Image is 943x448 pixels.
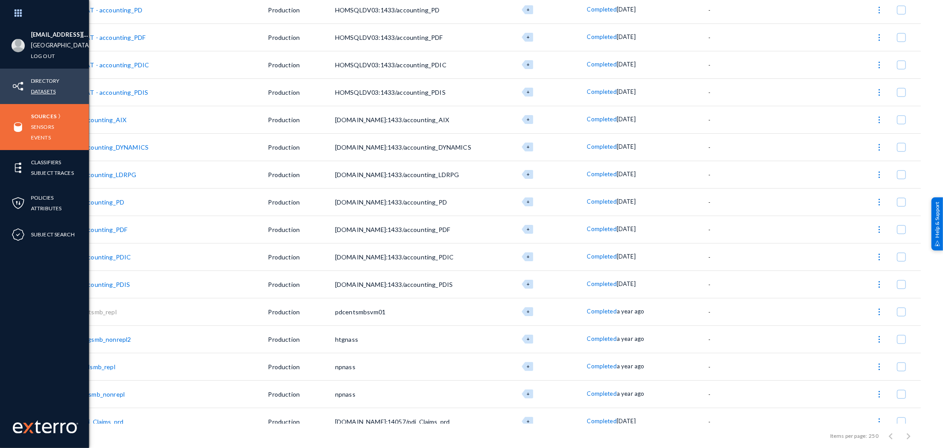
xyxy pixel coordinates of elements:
span: Completed [587,116,617,123]
td: Production [268,23,335,51]
span: + [527,254,530,259]
span: [DOMAIN_NAME]:1433/accounting_AIX [335,116,449,124]
span: Completed [587,308,617,315]
span: [DATE] [617,253,636,260]
span: npnass [335,390,355,398]
span: pdcentsmbsvm01 [335,308,386,316]
td: - [708,408,762,435]
span: Completed [587,335,617,342]
span: [DATE] [617,417,636,425]
a: accounting_PDF [81,226,127,233]
span: Completed [587,6,617,13]
span: Completed [587,143,617,150]
span: htgnass [335,336,358,343]
li: [EMAIL_ADDRESS][DOMAIN_NAME] [31,30,89,40]
span: + [527,171,530,177]
span: a year ago [617,390,645,397]
span: + [527,336,530,342]
td: Production [268,216,335,243]
td: - [708,106,762,133]
td: - [708,51,762,78]
img: icon-inventory.svg [11,80,25,93]
a: Attributes [31,203,61,213]
a: pdi_Claims_prd [81,418,123,425]
img: exterro-logo.svg [23,423,34,433]
a: Datasets [31,86,56,97]
span: [DOMAIN_NAME]:1433/accounting_PD [335,198,447,206]
td: Production [268,78,335,106]
span: + [527,116,530,122]
img: icon-more.svg [875,363,884,371]
a: npsmb_nonrepl [81,390,125,398]
img: icon-more.svg [875,390,884,399]
div: 250 [869,432,878,440]
span: + [527,418,530,424]
a: Sensors [31,122,54,132]
span: Completed [587,198,617,205]
img: app launcher [5,4,31,23]
a: accounting_LDRPG [81,171,137,178]
td: Production [268,51,335,78]
img: icon-more.svg [875,88,884,97]
img: icon-more.svg [875,335,884,344]
span: Completed [587,88,617,95]
img: icon-more.svg [875,143,884,152]
a: Log out [31,51,55,61]
a: Policies [31,193,53,203]
td: Production [268,188,335,216]
span: HOMSQLDV03:1433/accounting_PDIS [335,89,446,96]
img: icon-elements.svg [11,161,25,174]
div: Help & Support [932,197,943,251]
span: Completed [587,280,617,287]
button: Next page [900,427,917,444]
span: Completed [587,170,617,178]
span: [DOMAIN_NAME]:1433/accounting_PDIS [335,281,453,288]
span: Completed [587,61,617,68]
span: Completed [587,253,617,260]
span: Completed [587,390,617,397]
img: exterro-work-mark.svg [13,420,78,433]
span: [DOMAIN_NAME]:1433/accounting_PDF [335,226,450,233]
span: [DOMAIN_NAME]:1433/accounting_DYNAMICS [335,143,471,151]
td: Production [268,298,335,325]
span: Completed [587,225,617,232]
td: Production [268,380,335,408]
img: icon-policies.svg [11,197,25,210]
td: Production [268,353,335,380]
span: [DATE] [617,88,636,95]
span: + [527,144,530,150]
span: [DOMAIN_NAME]:1433/accounting_LDRPG [335,171,459,178]
a: accounting_PD [81,198,124,206]
span: [DATE] [617,6,636,13]
img: icon-more.svg [875,116,884,124]
td: - [708,325,762,353]
span: [DATE] [617,143,636,150]
img: icon-more.svg [875,417,884,426]
a: accounting_AIX [81,116,126,124]
span: a year ago [617,363,645,370]
td: Production [268,106,335,133]
span: + [527,363,530,369]
span: + [527,199,530,205]
div: Items per page: [830,432,867,440]
span: [DATE] [617,198,636,205]
span: npnass [335,363,355,371]
a: nplsmb_repl [81,363,115,371]
img: icon-more.svg [875,198,884,207]
img: blank-profile-picture.png [11,39,25,52]
td: Production [268,133,335,161]
td: - [708,380,762,408]
span: HOMSQLDV03:1433/accounting_PDIC [335,61,447,69]
td: - [708,161,762,188]
a: accounting_PDIS [81,281,130,288]
a: UAT - accounting_PDIC [81,61,149,69]
span: + [527,34,530,40]
td: Production [268,270,335,298]
span: [DOMAIN_NAME]:1433/accounting_PDIC [335,253,454,261]
a: UAT - accounting_PDF [81,34,145,41]
span: a year ago [617,308,645,315]
span: + [527,62,530,67]
a: Subject Traces [31,168,74,178]
a: Directory [31,76,59,86]
td: - [708,243,762,270]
